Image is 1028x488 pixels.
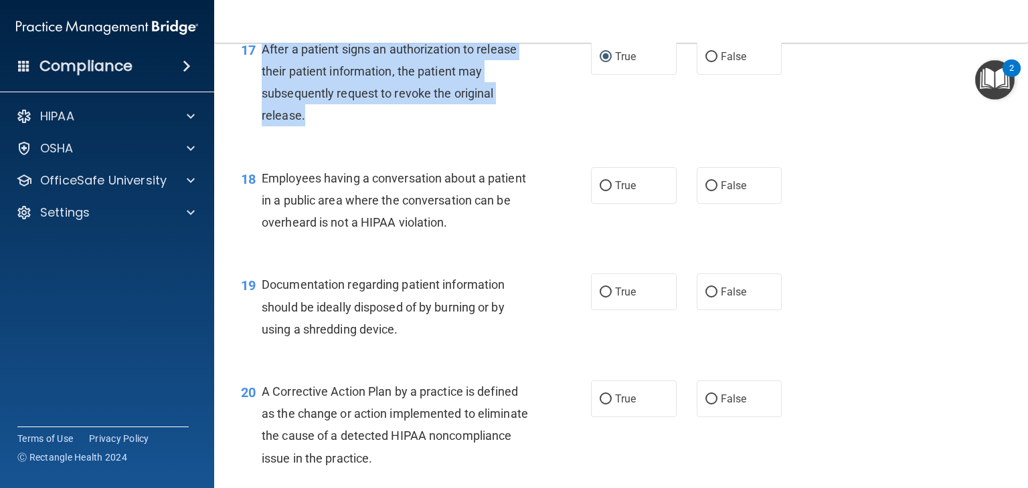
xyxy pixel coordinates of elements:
span: Employees having a conversation about a patient in a public area where the conversation can be ov... [262,171,526,229]
span: Documentation regarding patient information should be ideally disposed of by burning or by using ... [262,277,505,336]
input: False [705,287,717,297]
input: False [705,52,717,62]
span: True [615,179,636,192]
a: OSHA [16,140,195,156]
p: HIPAA [40,108,74,124]
span: 18 [241,171,256,187]
a: HIPAA [16,108,195,124]
span: False [721,179,747,192]
div: 2 [1009,68,1014,86]
span: True [615,392,636,405]
span: 20 [241,384,256,400]
h4: Compliance [39,57,133,76]
span: False [721,392,747,405]
p: Settings [40,205,90,221]
img: PMB logo [16,14,198,41]
input: False [705,181,717,191]
p: OSHA [40,140,74,156]
input: True [600,181,612,191]
a: Terms of Use [17,432,73,445]
span: False [721,285,747,298]
span: 19 [241,277,256,293]
span: False [721,50,747,63]
a: OfficeSafe University [16,172,195,189]
a: Privacy Policy [89,432,149,445]
span: 17 [241,42,256,58]
p: OfficeSafe University [40,172,167,189]
a: Settings [16,205,195,221]
span: True [615,50,636,63]
input: True [600,394,612,404]
input: True [600,52,612,62]
button: Open Resource Center, 2 new notifications [975,60,1015,100]
input: False [705,394,717,404]
span: Ⓒ Rectangle Health 2024 [17,451,127,464]
span: A Corrective Action Plan by a practice is defined as the change or action implemented to eliminat... [262,384,528,465]
span: True [615,285,636,298]
input: True [600,287,612,297]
